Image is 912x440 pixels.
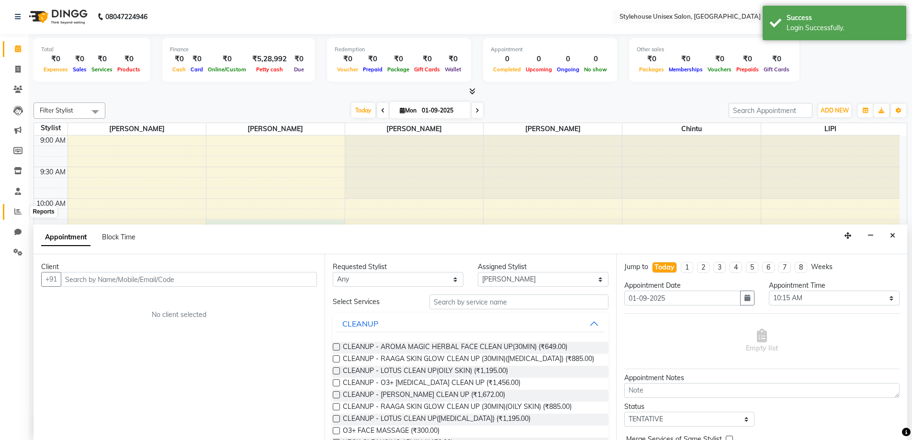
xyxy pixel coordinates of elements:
[778,262,791,273] li: 7
[343,342,567,354] span: CLEANUP - AROMA MAGIC HERBAL FACE CLEAN UP(30MIN) (₹649.00)
[343,414,530,426] span: CLEANUP - LOTUS CLEAN UP([MEDICAL_DATA]) (₹1,195.00)
[343,426,439,438] span: O3+ FACE MASSAGE (₹300.00)
[89,66,115,73] span: Services
[761,54,792,65] div: ₹0
[769,281,900,291] div: Appointment Time
[254,66,285,73] span: Petty cash
[734,54,761,65] div: ₹0
[397,107,419,114] span: Mon
[554,54,582,65] div: 0
[343,390,505,402] span: CLEANUP - [PERSON_NAME] CLEAN UP (₹1,672.00)
[746,329,778,353] span: Empty list
[70,54,89,65] div: ₹0
[412,54,442,65] div: ₹0
[818,104,851,117] button: ADD NEW
[554,66,582,73] span: Ongoing
[666,66,705,73] span: Memberships
[360,66,385,73] span: Prepaid
[89,54,115,65] div: ₹0
[41,229,90,246] span: Appointment
[697,262,709,273] li: 2
[761,123,900,135] span: LIPI
[811,262,833,272] div: Weeks
[795,262,807,273] li: 8
[624,262,648,272] div: Jump to
[68,123,206,135] span: [PERSON_NAME]
[105,3,147,30] b: 08047224946
[291,54,307,65] div: ₹0
[170,45,307,54] div: Finance
[360,54,385,65] div: ₹0
[787,13,899,23] div: Success
[478,262,608,272] div: Assigned Stylist
[343,402,572,414] span: CLEANUP - RAAGA SKIN GLOW CLEAN UP (30MIN)(OILY SKIN) (₹885.00)
[188,66,205,73] span: Card
[115,66,143,73] span: Products
[343,366,508,378] span: CLEANUP - LOTUS CLEAN UP(OILY SKIN) (₹1,195.00)
[205,66,248,73] span: Online/Custom
[385,54,412,65] div: ₹0
[343,354,594,366] span: CLEANUP - RAAGA SKIN GLOW CLEAN UP (30MIN)([MEDICAL_DATA]) (₹885.00)
[30,206,56,217] div: Reports
[61,272,317,287] input: Search by Name/Mobile/Email/Code
[622,123,761,135] span: Chintu
[206,123,345,135] span: [PERSON_NAME]
[38,167,68,177] div: 9:30 AM
[335,66,360,73] span: Voucher
[729,103,812,118] input: Search Appointment
[654,262,675,272] div: Today
[713,262,726,273] li: 3
[170,54,188,65] div: ₹0
[582,66,609,73] span: No show
[442,54,463,65] div: ₹0
[248,54,291,65] div: ₹5,28,992
[335,45,463,54] div: Redemption
[326,297,422,307] div: Select Services
[637,45,792,54] div: Other sales
[343,378,520,390] span: CLEANUP - O3+ [MEDICAL_DATA] CLEAN UP (₹1,456.00)
[34,123,68,133] div: Stylist
[523,66,554,73] span: Upcoming
[624,291,741,305] input: yyyy-mm-dd
[34,199,68,209] div: 10:00 AM
[188,54,205,65] div: ₹0
[523,54,554,65] div: 0
[351,103,375,118] span: Today
[637,54,666,65] div: ₹0
[115,54,143,65] div: ₹0
[484,123,622,135] span: [PERSON_NAME]
[419,103,467,118] input: 2025-09-01
[385,66,412,73] span: Package
[292,66,306,73] span: Due
[41,262,317,272] div: Client
[761,66,792,73] span: Gift Cards
[762,262,775,273] li: 6
[342,318,378,329] div: CLEANUP
[24,3,90,30] img: logo
[333,262,463,272] div: Requested Stylist
[102,233,135,241] span: Block Time
[637,66,666,73] span: Packages
[886,228,900,243] button: Close
[41,66,70,73] span: Expenses
[681,262,693,273] li: 1
[41,45,143,54] div: Total
[491,66,523,73] span: Completed
[64,310,294,320] div: No client selected
[335,54,360,65] div: ₹0
[624,281,755,291] div: Appointment Date
[205,54,248,65] div: ₹0
[429,294,608,309] input: Search by service name
[624,373,900,383] div: Appointment Notes
[41,272,61,287] button: +91
[734,66,761,73] span: Prepaids
[787,23,899,33] div: Login Successfully.
[491,45,609,54] div: Appointment
[442,66,463,73] span: Wallet
[491,54,523,65] div: 0
[666,54,705,65] div: ₹0
[38,135,68,146] div: 9:00 AM
[821,107,849,114] span: ADD NEW
[624,402,755,412] div: Status
[345,123,484,135] span: [PERSON_NAME]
